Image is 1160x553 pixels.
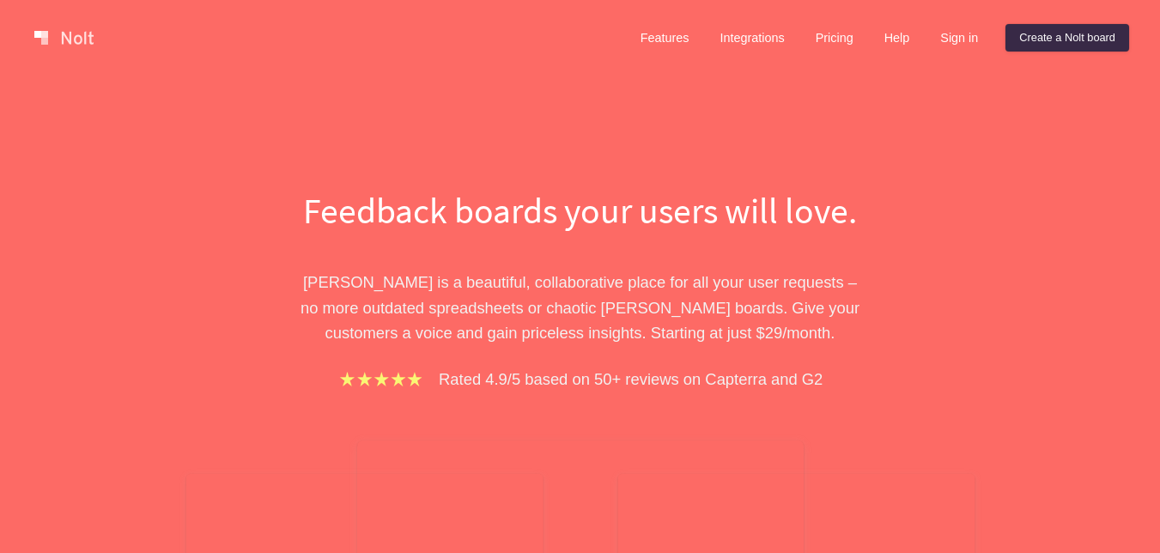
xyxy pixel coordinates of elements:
[337,369,425,389] img: stars.b067e34983.png
[439,367,823,392] p: Rated 4.9/5 based on 50+ reviews on Capterra and G2
[871,24,924,52] a: Help
[802,24,867,52] a: Pricing
[627,24,703,52] a: Features
[284,185,877,235] h1: Feedback boards your users will love.
[926,24,992,52] a: Sign in
[284,270,877,345] p: [PERSON_NAME] is a beautiful, collaborative place for all your user requests – no more outdated s...
[1005,24,1129,52] a: Create a Nolt board
[706,24,798,52] a: Integrations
